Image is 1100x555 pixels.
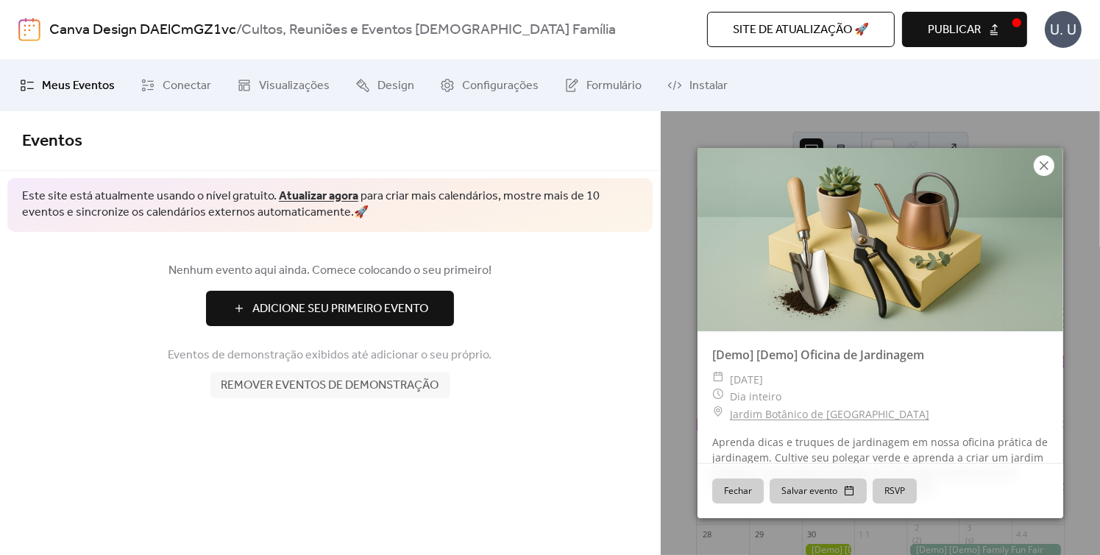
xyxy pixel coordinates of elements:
[730,371,763,389] span: [DATE]
[377,77,414,95] span: Design
[18,18,40,41] img: logo
[698,434,1063,496] div: Aprenda dicas e truques de jardinagem em nossa oficina prática de jardinagem. Cultive seu polegar...
[1045,11,1082,48] div: U. U
[22,188,638,222] span: Este site está atualmente usando o nível gratuito. para criar mais calendários, mostre mais de 10...
[22,291,638,326] a: Adicione Seu Primeiro Evento
[344,66,425,105] a: Design
[707,12,895,47] button: Site de atualização 🚀
[656,66,739,105] a: Instalar
[873,478,917,503] button: RSVP
[241,16,616,44] b: Cultos, Reuniões e Eventos [DEMOGRAPHIC_DATA] Família
[553,66,653,105] a: Formulário
[689,77,728,95] span: Instalar
[902,12,1027,47] button: Publicar
[586,77,642,95] span: Formulário
[712,478,764,503] button: Fechar
[210,372,450,398] button: Remover eventos de demonstração
[221,377,439,395] span: Remover eventos de demonstração
[206,291,454,326] button: Adicione Seu Primeiro Evento
[163,77,211,95] span: Conectar
[279,185,358,208] a: Atualizar agora
[49,16,236,44] a: Canva Design DAElCmGZ1vc
[730,388,781,406] span: Dia inteiro
[168,347,492,364] span: Eventos de demonstração exibidos até adicionar o seu próprio.
[429,66,550,105] a: Configurações
[22,125,82,158] span: Eventos
[252,300,428,318] span: Adicione Seu Primeiro Evento
[730,406,929,423] a: Jardim Botânico de [GEOGRAPHIC_DATA]
[226,66,341,105] a: Visualizações
[42,77,115,95] span: Meus Eventos
[770,478,867,503] button: Salvar evento
[462,77,539,95] span: Configurações
[733,21,869,39] span: Site de atualização 🚀
[928,21,981,39] span: Publicar
[259,77,330,95] span: Visualizações
[236,16,241,44] b: /
[698,346,1063,364] div: [Demo] [Demo] Oficina de Jardinagem
[22,262,638,280] span: Nenhum evento aqui ainda. Comece colocando o seu primeiro!
[129,66,222,105] a: Conectar
[9,66,126,105] a: Meus Eventos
